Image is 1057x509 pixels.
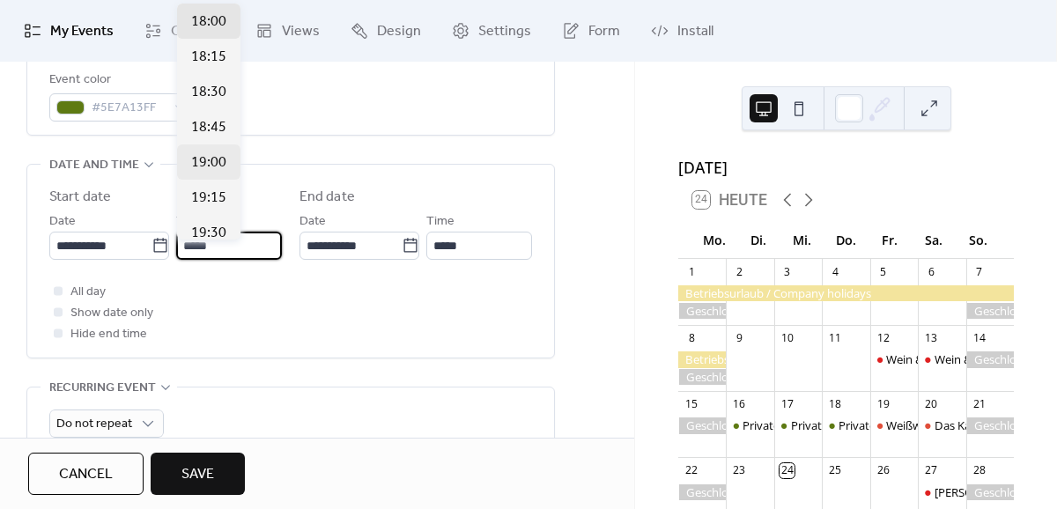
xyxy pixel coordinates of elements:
[780,397,795,412] div: 17
[549,7,633,55] a: Form
[791,417,889,433] div: Private Weinprobe
[918,484,965,500] div: Wein trifft Schokolade: ein verführerisches Duo
[176,211,204,232] span: Time
[377,21,421,42] span: Design
[181,464,214,485] span: Save
[678,303,726,319] div: Geschlossen / Closed
[678,484,726,500] div: Geschlossen / Closed
[678,417,726,433] div: Geschlossen / Closed
[972,331,987,346] div: 14
[131,7,238,55] a: Connect
[242,7,333,55] a: Views
[171,21,225,42] span: Connect
[191,117,226,138] span: 18:45
[966,484,1014,500] div: Geschlossen / Closed
[726,417,773,433] div: Private Weinprobe
[49,155,139,176] span: Date and time
[732,463,747,478] div: 23
[678,156,1014,179] div: [DATE]
[736,222,780,258] div: Di.
[828,397,843,412] div: 18
[924,397,939,412] div: 20
[828,264,843,279] div: 4
[11,7,127,55] a: My Events
[59,464,113,485] span: Cancel
[191,47,226,68] span: 18:15
[876,331,891,346] div: 12
[678,369,726,385] div: Geschlossen / Closed
[780,463,795,478] div: 24
[282,21,320,42] span: Views
[780,331,795,346] div: 10
[49,378,156,399] span: Recurring event
[966,303,1014,319] div: Geschlossen / Closed
[912,222,956,258] div: Sa.
[56,412,132,436] span: Do not repeat
[822,417,869,433] div: Private Weinprobe
[49,211,76,232] span: Date
[191,152,226,173] span: 19:00
[70,324,147,345] span: Hide end time
[439,7,544,55] a: Settings
[780,222,824,258] div: Mi.
[299,211,326,232] span: Date
[924,264,939,279] div: 6
[924,463,939,478] div: 27
[972,264,987,279] div: 7
[966,417,1014,433] div: Geschlossen / Closed
[956,222,1000,258] div: So.
[70,282,106,303] span: All day
[692,222,736,258] div: Mo.
[868,222,912,258] div: Fr.
[824,222,869,258] div: Do.
[966,351,1014,367] div: Geschlossen / Closed
[191,11,226,33] span: 18:00
[732,264,747,279] div: 2
[774,417,822,433] div: Private Weinprobe
[70,303,153,324] span: Show date only
[677,21,713,42] span: Install
[780,264,795,279] div: 3
[49,70,190,91] div: Event color
[876,397,891,412] div: 19
[918,417,965,433] div: Das Kap der guten Weine: Südafrika im Überblick
[684,331,699,346] div: 8
[191,223,226,244] span: 19:30
[191,82,226,103] span: 18:30
[839,417,936,433] div: Private Weinprobe
[876,264,891,279] div: 5
[151,453,245,495] button: Save
[828,463,843,478] div: 25
[678,285,1014,301] div: Betriebsurlaub / Company holidays
[299,187,355,208] div: End date
[92,98,166,119] span: #5E7A13FF
[28,453,144,495] button: Cancel
[828,331,843,346] div: 11
[684,397,699,412] div: 15
[478,21,531,42] span: Settings
[743,417,840,433] div: Private Weinprobe
[638,7,727,55] a: Install
[426,211,455,232] span: Time
[918,351,965,367] div: Wein & Käse: ein erstklassiges Vergnügen
[972,397,987,412] div: 21
[876,463,891,478] div: 26
[870,351,918,367] div: Wein & Käse: ein erstklassiges Vergnügen
[732,331,747,346] div: 9
[50,21,114,42] span: My Events
[191,188,226,209] span: 19:15
[337,7,434,55] a: Design
[870,417,918,433] div: Weißwein-Exkursion: das kleine 1x1 der Rebsorten
[678,351,726,367] div: Betriebsurlaub / Company holidays
[972,463,987,478] div: 28
[924,331,939,346] div: 13
[49,187,111,208] div: Start date
[732,397,747,412] div: 16
[684,463,699,478] div: 22
[588,21,620,42] span: Form
[684,264,699,279] div: 1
